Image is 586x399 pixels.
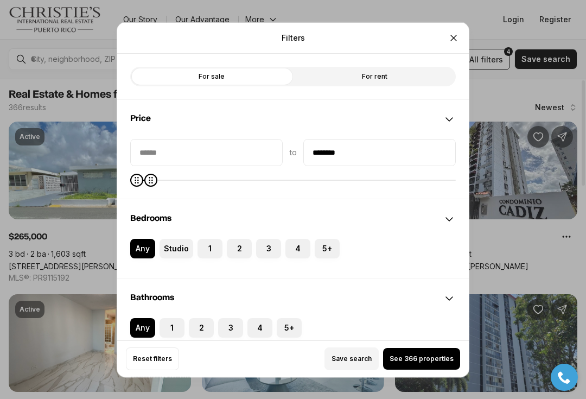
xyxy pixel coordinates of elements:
span: Price [130,113,151,122]
label: 1 [160,318,184,337]
span: See 366 properties [390,354,454,363]
span: Bedrooms [130,213,171,222]
input: priceMin [131,139,282,165]
span: Save search [332,354,372,363]
input: priceMax [304,139,455,165]
label: 2 [227,238,252,258]
span: to [289,148,297,156]
label: 4 [285,238,310,258]
p: Filters [282,33,305,42]
div: Bathrooms [117,278,469,318]
span: Reset filters [133,354,172,363]
label: For sale [130,66,293,86]
div: Price [117,138,469,198]
label: Studio [160,238,193,258]
button: Close [443,27,464,48]
div: Price [117,99,469,138]
button: Reset filters [126,347,179,370]
label: Any [130,238,155,258]
label: For rent [293,66,456,86]
button: See 366 properties [383,348,460,370]
span: Minimum [130,173,143,186]
label: 5+ [277,318,302,337]
label: 4 [247,318,272,337]
label: Any [130,318,155,337]
div: Bedrooms [117,199,469,238]
div: Bathrooms [117,318,469,357]
span: Maximum [144,173,157,186]
label: 3 [256,238,281,258]
label: 3 [218,318,243,337]
span: Bathrooms [130,293,174,301]
label: 5+ [315,238,340,258]
button: Save search [324,347,379,370]
label: 1 [198,238,222,258]
div: Bedrooms [117,238,469,277]
label: 2 [189,318,214,337]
